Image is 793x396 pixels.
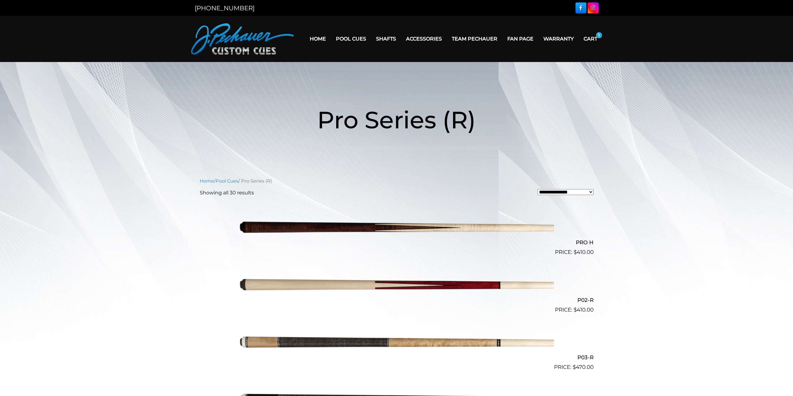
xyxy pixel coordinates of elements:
[574,249,577,255] span: $
[200,202,594,256] a: PRO H $410.00
[579,31,602,47] a: Cart
[239,317,554,369] img: P03-R
[216,178,238,184] a: Pool Cues
[538,31,579,47] a: Warranty
[239,259,554,311] img: P02-R
[239,202,554,254] img: PRO H
[200,189,254,197] p: Showing all 30 results
[331,31,371,47] a: Pool Cues
[573,364,576,370] span: $
[200,352,594,363] h2: P03-R
[574,307,594,313] bdi: 410.00
[200,178,594,184] nav: Breadcrumb
[191,23,294,55] img: Pechauer Custom Cues
[200,259,594,314] a: P02-R $410.00
[574,249,594,255] bdi: 410.00
[200,317,594,371] a: P03-R $470.00
[371,31,401,47] a: Shafts
[305,31,331,47] a: Home
[200,294,594,306] h2: P02-R
[447,31,502,47] a: Team Pechauer
[195,4,255,12] a: [PHONE_NUMBER]
[317,105,476,134] span: Pro Series (R)
[573,364,594,370] bdi: 470.00
[200,178,214,184] a: Home
[574,307,577,313] span: $
[537,189,594,195] select: Shop order
[401,31,447,47] a: Accessories
[502,31,538,47] a: Fan Page
[200,237,594,248] h2: PRO H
